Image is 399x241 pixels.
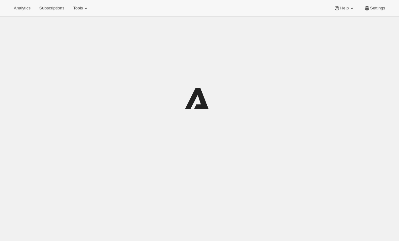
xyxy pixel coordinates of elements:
[370,6,385,11] span: Settings
[35,4,68,13] button: Subscriptions
[360,4,389,13] button: Settings
[14,6,30,11] span: Analytics
[10,4,34,13] button: Analytics
[39,6,64,11] span: Subscriptions
[340,6,348,11] span: Help
[73,6,83,11] span: Tools
[69,4,93,13] button: Tools
[330,4,359,13] button: Help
